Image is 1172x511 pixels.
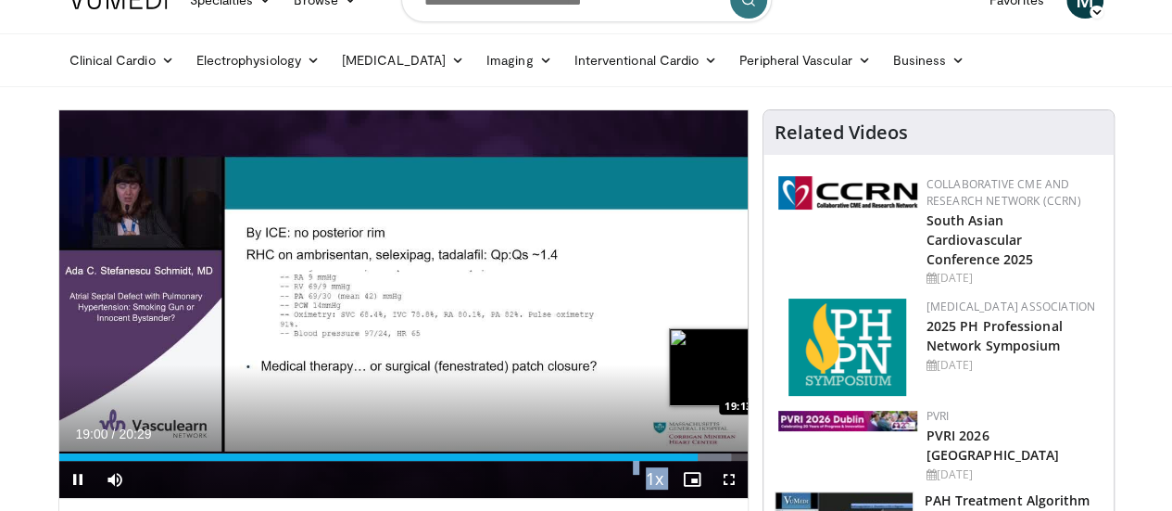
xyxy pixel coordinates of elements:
button: Playback Rate [636,461,674,498]
a: Electrophysiology [185,42,331,79]
a: 2025 PH Professional Network Symposium [926,317,1063,354]
a: Clinical Cardio [58,42,185,79]
button: Enable picture-in-picture mode [674,461,711,498]
a: Interventional Cardio [563,42,729,79]
span: 19:00 [76,427,108,441]
button: Pause [59,461,96,498]
a: South Asian Cardiovascular Conference 2025 [926,211,1034,268]
video-js: Video Player [59,110,748,499]
img: image.jpeg [669,328,808,406]
a: PVRI 2026 [GEOGRAPHIC_DATA] [926,427,1060,464]
button: Fullscreen [711,461,748,498]
button: Mute [96,461,133,498]
img: 33783847-ac93-4ca7-89f8-ccbd48ec16ca.webp.150x105_q85_autocrop_double_scale_upscale_version-0.2.jpg [778,411,917,431]
a: Business [882,42,977,79]
div: Progress Bar [59,454,748,461]
a: PVRI [926,408,950,424]
img: a04ee3ba-8487-4636-b0fb-5e8d268f3737.png.150x105_q85_autocrop_double_scale_upscale_version-0.2.png [778,176,917,210]
a: Imaging [475,42,563,79]
h3: PAH Treatment Algorithm [925,492,1090,510]
div: [DATE] [926,270,1099,287]
a: Collaborative CME and Research Network (CCRN) [926,176,1081,209]
span: / [112,427,116,441]
div: [DATE] [926,466,1099,483]
img: c6978fc0-1052-4d4b-8a9d-7956bb1c539c.png.150x105_q85_autocrop_double_scale_upscale_version-0.2.png [788,299,906,396]
a: [MEDICAL_DATA] Association [926,299,1095,314]
a: [MEDICAL_DATA] [331,42,475,79]
h4: Related Videos [775,121,908,144]
span: 20:29 [119,427,151,441]
div: [DATE] [926,357,1099,374]
a: Peripheral Vascular [728,42,881,79]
